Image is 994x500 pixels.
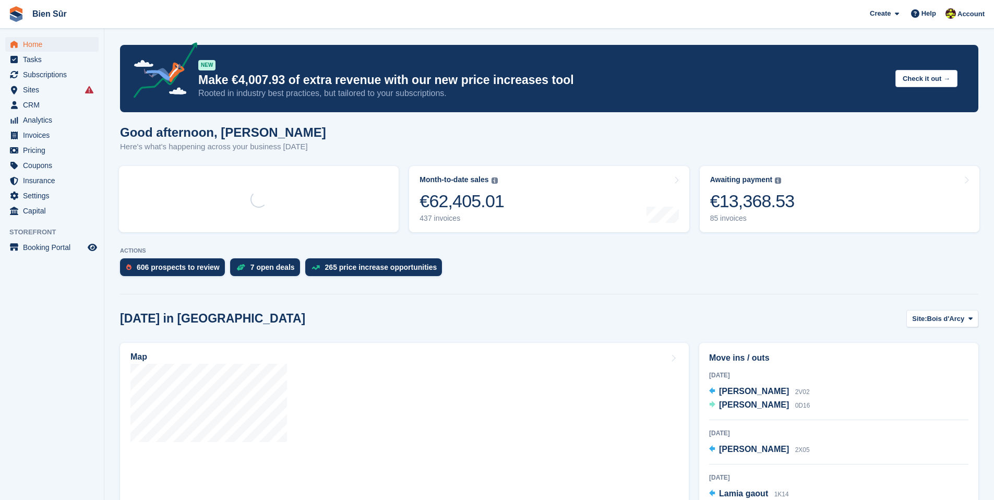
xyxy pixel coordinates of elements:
p: Rooted in industry best practices, but tailored to your subscriptions. [198,88,887,99]
a: Month-to-date sales €62,405.01 437 invoices [409,166,689,232]
img: stora-icon-8386f47178a22dfd0bd8f6a31ec36ba5ce8667c1dd55bd0f319d3a0aa187defe.svg [8,6,24,22]
div: €62,405.01 [420,191,504,212]
a: menu [5,188,99,203]
h2: [DATE] in [GEOGRAPHIC_DATA] [120,312,305,326]
div: Awaiting payment [710,175,773,184]
span: Sites [23,82,86,97]
div: €13,368.53 [710,191,795,212]
span: Site: [912,314,927,324]
span: 1K14 [774,491,789,498]
span: Insurance [23,173,86,188]
span: 2V02 [795,388,810,396]
h2: Move ins / outs [709,352,968,364]
a: menu [5,173,99,188]
span: [PERSON_NAME] [719,387,789,396]
a: menu [5,143,99,158]
span: Create [870,8,891,19]
p: Here's what's happening across your business [DATE] [120,141,326,153]
div: 606 prospects to review [137,263,220,271]
div: 265 price increase opportunities [325,263,437,271]
a: [PERSON_NAME] 2V02 [709,385,810,399]
div: 85 invoices [710,214,795,223]
span: CRM [23,98,86,112]
a: menu [5,52,99,67]
span: Account [957,9,985,19]
a: Awaiting payment €13,368.53 85 invoices [700,166,979,232]
span: Help [921,8,936,19]
img: icon-info-grey-7440780725fd019a000dd9b08b2336e03edf1995a4989e88bcd33f0948082b44.svg [775,177,781,184]
img: Marie Tran [945,8,956,19]
span: Pricing [23,143,86,158]
a: menu [5,98,99,112]
span: Tasks [23,52,86,67]
span: Settings [23,188,86,203]
div: [DATE] [709,428,968,438]
a: menu [5,158,99,173]
img: price-adjustments-announcement-icon-8257ccfd72463d97f412b2fc003d46551f7dbcb40ab6d574587a9cd5c0d94... [125,42,198,102]
a: 265 price increase opportunities [305,258,448,281]
a: menu [5,113,99,127]
a: menu [5,128,99,142]
div: 437 invoices [420,214,504,223]
a: menu [5,204,99,218]
span: 2X05 [795,446,810,454]
h1: Good afternoon, [PERSON_NAME] [120,125,326,139]
span: Home [23,37,86,52]
img: prospect-51fa495bee0391a8d652442698ab0144808aea92771e9ea1ae160a38d050c398.svg [126,264,131,270]
div: [DATE] [709,371,968,380]
span: Storefront [9,227,104,237]
img: icon-info-grey-7440780725fd019a000dd9b08b2336e03edf1995a4989e88bcd33f0948082b44.svg [492,177,498,184]
span: Booking Portal [23,240,86,255]
i: Smart entry sync failures have occurred [85,86,93,94]
h2: Map [130,352,147,362]
div: 7 open deals [250,263,295,271]
span: 0D16 [795,402,810,409]
button: Check it out → [895,70,957,87]
a: 7 open deals [230,258,305,281]
button: Site: Bois d'Arcy [906,310,978,327]
a: menu [5,240,99,255]
span: Analytics [23,113,86,127]
a: Preview store [86,241,99,254]
span: Invoices [23,128,86,142]
span: Capital [23,204,86,218]
p: ACTIONS [120,247,978,254]
span: Subscriptions [23,67,86,82]
span: [PERSON_NAME] [719,400,789,409]
a: Bien Sûr [28,5,71,22]
a: menu [5,67,99,82]
span: Lamia gaout [719,489,768,498]
p: Make €4,007.93 of extra revenue with our new price increases tool [198,73,887,88]
span: Bois d'Arcy [927,314,965,324]
span: Coupons [23,158,86,173]
a: menu [5,37,99,52]
div: [DATE] [709,473,968,482]
img: price_increase_opportunities-93ffe204e8149a01c8c9dc8f82e8f89637d9d84a8eef4429ea346261dce0b2c0.svg [312,265,320,270]
span: [PERSON_NAME] [719,445,789,454]
a: 606 prospects to review [120,258,230,281]
div: NEW [198,60,215,70]
a: [PERSON_NAME] 0D16 [709,399,810,412]
a: menu [5,82,99,97]
img: deal-1b604bf984904fb50ccaf53a9ad4b4a5d6e5aea283cecdc64d6e3604feb123c2.svg [236,264,245,271]
a: [PERSON_NAME] 2X05 [709,443,810,457]
div: Month-to-date sales [420,175,488,184]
